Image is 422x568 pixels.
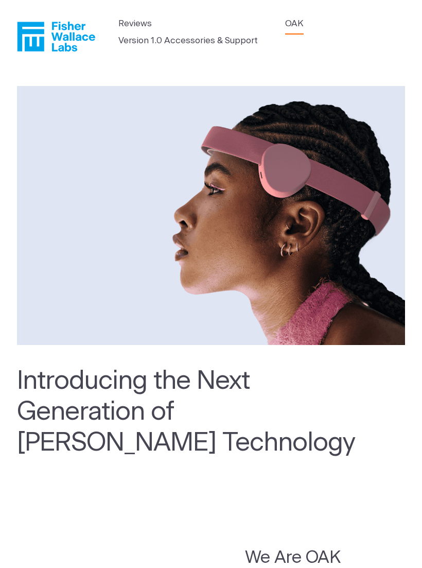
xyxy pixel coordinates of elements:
img: woman_oak_pink.png [17,86,405,345]
a: Reviews [118,17,152,30]
a: Version 1.0 Accessories & Support [118,34,258,47]
h2: Introducing the Next Generation of [PERSON_NAME] Technology [17,366,357,458]
a: Fisher Wallace [17,22,95,51]
a: OAK [285,17,304,30]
